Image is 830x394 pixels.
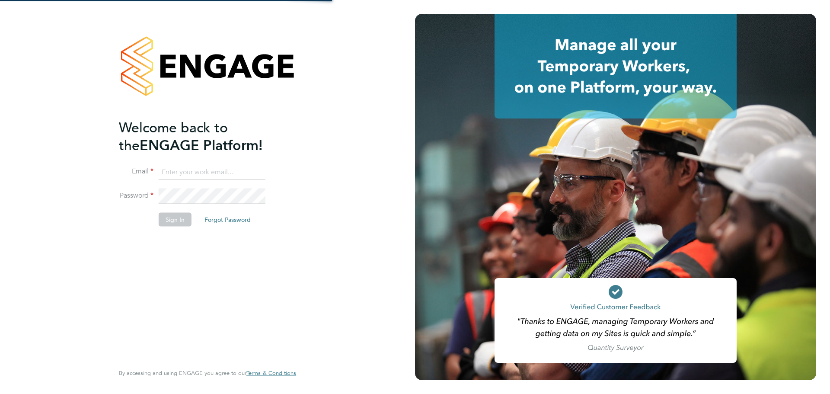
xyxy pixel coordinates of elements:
h2: ENGAGE Platform! [119,119,287,154]
input: Enter your work email... [159,164,265,180]
a: Terms & Conditions [246,370,296,377]
label: Password [119,191,153,200]
span: Welcome back to the [119,119,228,154]
button: Sign In [159,213,192,227]
label: Email [119,167,153,176]
span: By accessing and using ENGAGE you agree to our [119,369,296,377]
button: Forgot Password [198,213,258,227]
